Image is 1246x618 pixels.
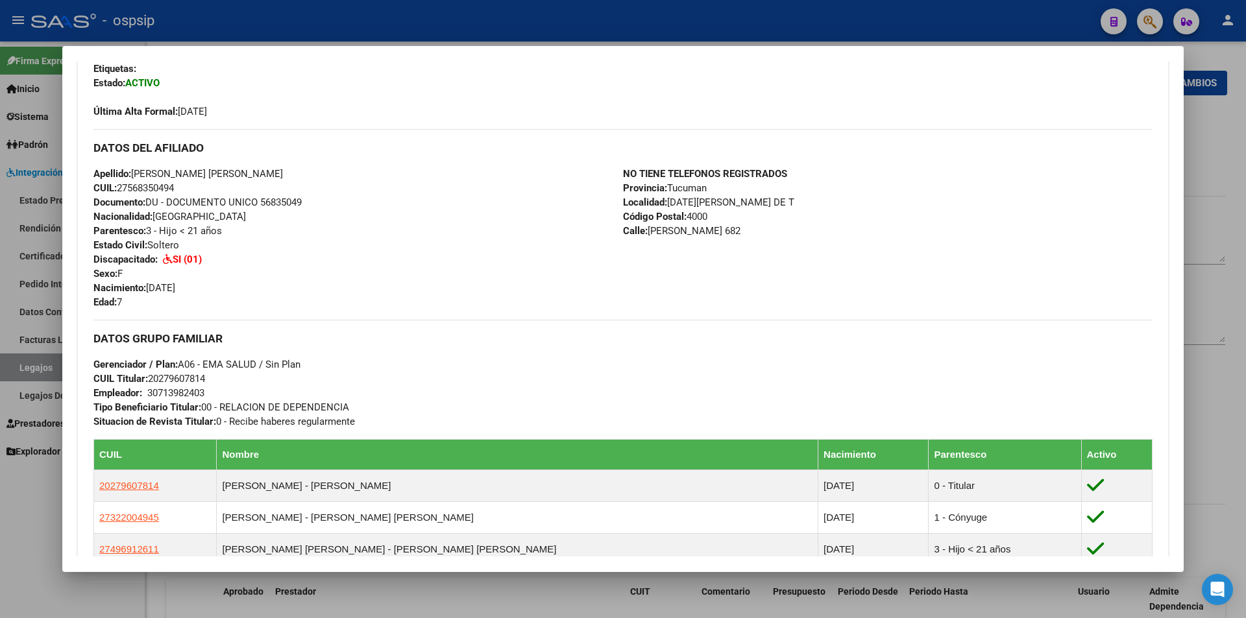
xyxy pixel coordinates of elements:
[93,373,205,385] span: 20279607814
[173,254,202,265] strong: SI (01)
[93,182,174,194] span: 27568350494
[623,225,740,237] span: [PERSON_NAME] 682
[929,533,1081,565] td: 3 - Hijo < 21 años
[93,268,117,279] strong: Sexo:
[93,254,158,265] strong: Discapacitado:
[217,501,818,533] td: [PERSON_NAME] - [PERSON_NAME] [PERSON_NAME]
[93,401,349,413] span: 00 - RELACION DE DEPENDENCIA
[217,439,818,469] th: Nombre
[818,469,929,501] td: [DATE]
[93,168,283,180] span: [PERSON_NAME] [PERSON_NAME]
[93,196,145,208] strong: Documento:
[623,211,707,222] span: 4000
[623,182,667,194] strong: Provincia:
[93,225,222,237] span: 3 - Hijo < 21 años
[217,533,818,565] td: [PERSON_NAME] [PERSON_NAME] - [PERSON_NAME] [PERSON_NAME]
[93,239,179,251] span: Soltero
[93,416,216,427] strong: Situacion de Revista Titular:
[93,239,147,251] strong: Estado Civil:
[1081,439,1152,469] th: Activo
[93,416,355,427] span: 0 - Recibe haberes regularmente
[623,168,787,180] strong: NO TIENE TELEFONOS REGISTRADOS
[623,182,707,194] span: Tucuman
[93,359,300,370] span: A06 - EMA SALUD / Sin Plan
[93,196,302,208] span: DU - DOCUMENTO UNICO 56835049
[99,512,159,523] span: 27322004945
[93,387,142,399] strong: Empleador:
[93,77,125,89] strong: Estado:
[125,77,160,89] strong: ACTIVO
[93,168,131,180] strong: Apellido:
[217,469,818,501] td: [PERSON_NAME] - [PERSON_NAME]
[623,196,667,208] strong: Localidad:
[818,533,929,565] td: [DATE]
[93,211,153,222] strong: Nacionalidad:
[99,480,159,491] span: 20279607814
[929,501,1081,533] td: 1 - Cónyuge
[929,439,1081,469] th: Parentesco
[93,373,148,385] strong: CUIL Titular:
[929,469,1081,501] td: 0 - Titular
[93,359,178,370] strong: Gerenciador / Plan:
[623,225,648,237] strong: Calle:
[93,106,178,117] strong: Última Alta Formal:
[1202,574,1233,605] div: Open Intercom Messenger
[99,543,159,554] span: 27496912611
[93,63,136,75] strong: Etiquetas:
[93,106,207,117] span: [DATE]
[818,439,929,469] th: Nacimiento
[818,501,929,533] td: [DATE]
[623,196,794,208] span: [DATE][PERSON_NAME] DE T
[93,282,175,294] span: [DATE]
[94,439,217,469] th: CUIL
[93,211,246,222] span: [GEOGRAPHIC_DATA]
[93,268,123,279] span: F
[623,211,687,222] strong: Código Postal:
[93,141,1153,155] h3: DATOS DEL AFILIADO
[93,296,117,308] strong: Edad:
[93,182,117,194] strong: CUIL:
[147,386,204,400] div: 30713982403
[93,296,122,308] span: 7
[93,225,146,237] strong: Parentesco:
[93,331,1153,346] h3: DATOS GRUPO FAMILIAR
[93,401,201,413] strong: Tipo Beneficiario Titular:
[93,282,146,294] strong: Nacimiento:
